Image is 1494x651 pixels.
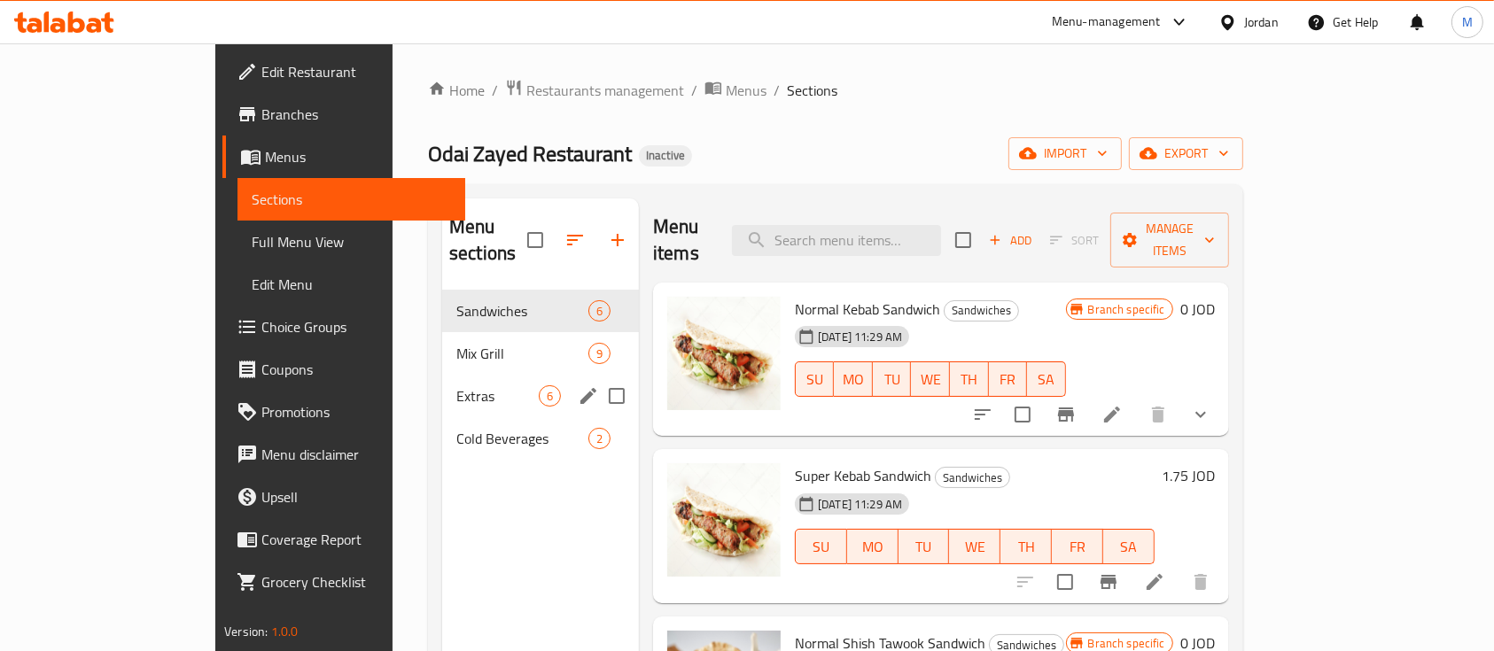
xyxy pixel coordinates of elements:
[261,104,451,125] span: Branches
[1101,404,1123,425] a: Edit menu item
[237,221,465,263] a: Full Menu View
[265,146,451,167] span: Menus
[1129,137,1243,170] button: export
[456,300,588,322] div: Sandwiches
[787,80,837,101] span: Sections
[847,529,899,564] button: MO
[428,134,632,174] span: Odai Zayed Restaurant
[957,367,982,392] span: TH
[911,361,950,397] button: WE
[1137,393,1179,436] button: delete
[691,80,697,101] li: /
[899,529,950,564] button: TU
[222,348,465,391] a: Coupons
[795,529,847,564] button: SU
[945,221,982,259] span: Select section
[949,529,1000,564] button: WE
[271,620,299,643] span: 1.0.0
[588,300,611,322] div: items
[667,297,781,410] img: Normal Kebab Sandwich
[1179,561,1222,603] button: delete
[589,303,610,320] span: 6
[811,496,909,513] span: [DATE] 11:29 AM
[1190,404,1211,425] svg: Show Choices
[222,518,465,561] a: Coverage Report
[653,213,711,267] h2: Menu items
[222,391,465,433] a: Promotions
[956,534,993,560] span: WE
[222,476,465,518] a: Upsell
[224,620,268,643] span: Version:
[261,444,451,465] span: Menu disclaimer
[1180,297,1215,322] h6: 0 JOD
[442,332,639,375] div: Mix Grill9
[1052,529,1103,564] button: FR
[252,189,451,210] span: Sections
[261,529,451,550] span: Coverage Report
[795,361,834,397] button: SU
[252,231,451,252] span: Full Menu View
[880,367,905,392] span: TU
[428,79,1243,102] nav: breadcrumb
[1124,218,1215,262] span: Manage items
[554,219,596,261] span: Sort sections
[575,383,602,409] button: edit
[944,300,1019,322] div: Sandwiches
[935,467,1010,488] div: Sandwiches
[1110,534,1148,560] span: SA
[1162,463,1215,488] h6: 1.75 JOD
[774,80,780,101] li: /
[222,306,465,348] a: Choice Groups
[449,213,527,267] h2: Menu sections
[1244,12,1279,32] div: Jordan
[1045,393,1087,436] button: Branch-specific-item
[539,385,561,407] div: items
[1103,529,1155,564] button: SA
[442,375,639,417] div: Extras6edit
[1179,393,1222,436] button: show more
[1034,367,1059,392] span: SA
[261,401,451,422] span: Promotions
[986,230,1034,251] span: Add
[1081,301,1172,318] span: Branch specific
[526,80,684,101] span: Restaurants management
[222,136,465,178] a: Menus
[873,361,912,397] button: TU
[854,534,891,560] span: MO
[795,296,940,322] span: Normal Kebab Sandwich
[1087,561,1130,603] button: Branch-specific-item
[918,367,943,392] span: WE
[505,79,684,102] a: Restaurants management
[492,80,498,101] li: /
[989,361,1028,397] button: FR
[1000,529,1052,564] button: TH
[726,80,766,101] span: Menus
[456,428,588,449] span: Cold Beverages
[1008,534,1045,560] span: TH
[1047,563,1084,601] span: Select to update
[936,468,1009,488] span: Sandwiches
[1008,137,1122,170] button: import
[261,486,451,508] span: Upsell
[596,219,639,261] button: Add section
[588,343,611,364] div: items
[811,329,909,345] span: [DATE] 11:29 AM
[1462,12,1473,32] span: M
[639,148,692,163] span: Inactive
[1059,534,1096,560] span: FR
[540,388,560,405] span: 6
[1143,143,1229,165] span: export
[456,343,588,364] span: Mix Grill
[803,534,840,560] span: SU
[1023,143,1108,165] span: import
[442,417,639,460] div: Cold Beverages2
[704,79,766,102] a: Menus
[1052,12,1161,33] div: Menu-management
[795,462,931,489] span: Super Kebab Sandwich
[261,61,451,82] span: Edit Restaurant
[237,263,465,306] a: Edit Menu
[252,274,451,295] span: Edit Menu
[442,290,639,332] div: Sandwiches6
[1144,571,1165,593] a: Edit menu item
